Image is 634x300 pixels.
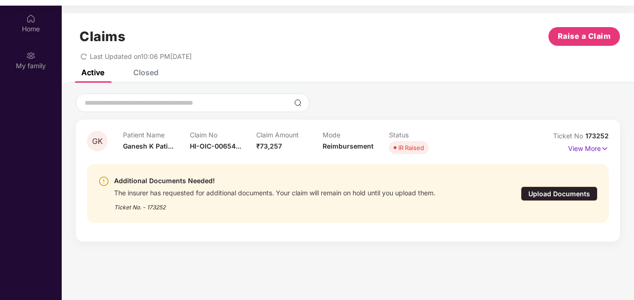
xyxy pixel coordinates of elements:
span: Ganesh K Pati... [123,142,173,150]
span: 173252 [585,132,609,140]
div: Additional Documents Needed! [114,175,435,186]
span: Ticket No [553,132,585,140]
p: Patient Name [123,131,189,139]
p: Claim No [190,131,256,139]
div: Ticket No. - 173252 [114,197,435,212]
img: svg+xml;base64,PHN2ZyBpZD0iV2FybmluZ18tXzI0eDI0IiBkYXRhLW5hbWU9Ildhcm5pbmcgLSAyNHgyNCIgeG1sbnM9Im... [98,176,109,187]
span: Reimbursement [323,142,374,150]
p: View More [568,141,609,154]
div: Upload Documents [521,186,598,201]
div: Active [81,68,104,77]
span: GK [92,137,103,145]
span: redo [80,52,87,60]
p: Status [389,131,455,139]
span: HI-OIC-00654... [190,142,241,150]
img: svg+xml;base64,PHN2ZyB4bWxucz0iaHR0cDovL3d3dy53My5vcmcvMjAwMC9zdmciIHdpZHRoPSIxNyIgaGVpZ2h0PSIxNy... [601,143,609,154]
p: Claim Amount [256,131,323,139]
span: Last Updated on 10:06 PM[DATE] [90,52,192,60]
div: The insurer has requested for additional documents. Your claim will remain on hold until you uplo... [114,186,435,197]
img: svg+xml;base64,PHN2ZyBpZD0iSG9tZSIgeG1sbnM9Imh0dHA6Ly93d3cudzMub3JnLzIwMDAvc3ZnIiB3aWR0aD0iMjAiIG... [26,14,36,23]
button: Raise a Claim [548,27,620,46]
div: Closed [133,68,158,77]
p: Mode [323,131,389,139]
div: IR Raised [398,143,424,152]
span: Raise a Claim [558,30,611,42]
img: svg+xml;base64,PHN2ZyB3aWR0aD0iMjAiIGhlaWdodD0iMjAiIHZpZXdCb3g9IjAgMCAyMCAyMCIgZmlsbD0ibm9uZSIgeG... [26,51,36,60]
img: svg+xml;base64,PHN2ZyBpZD0iU2VhcmNoLTMyeDMyIiB4bWxucz0iaHR0cDovL3d3dy53My5vcmcvMjAwMC9zdmciIHdpZH... [294,99,302,107]
h1: Claims [79,29,125,44]
span: ₹73,257 [256,142,282,150]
